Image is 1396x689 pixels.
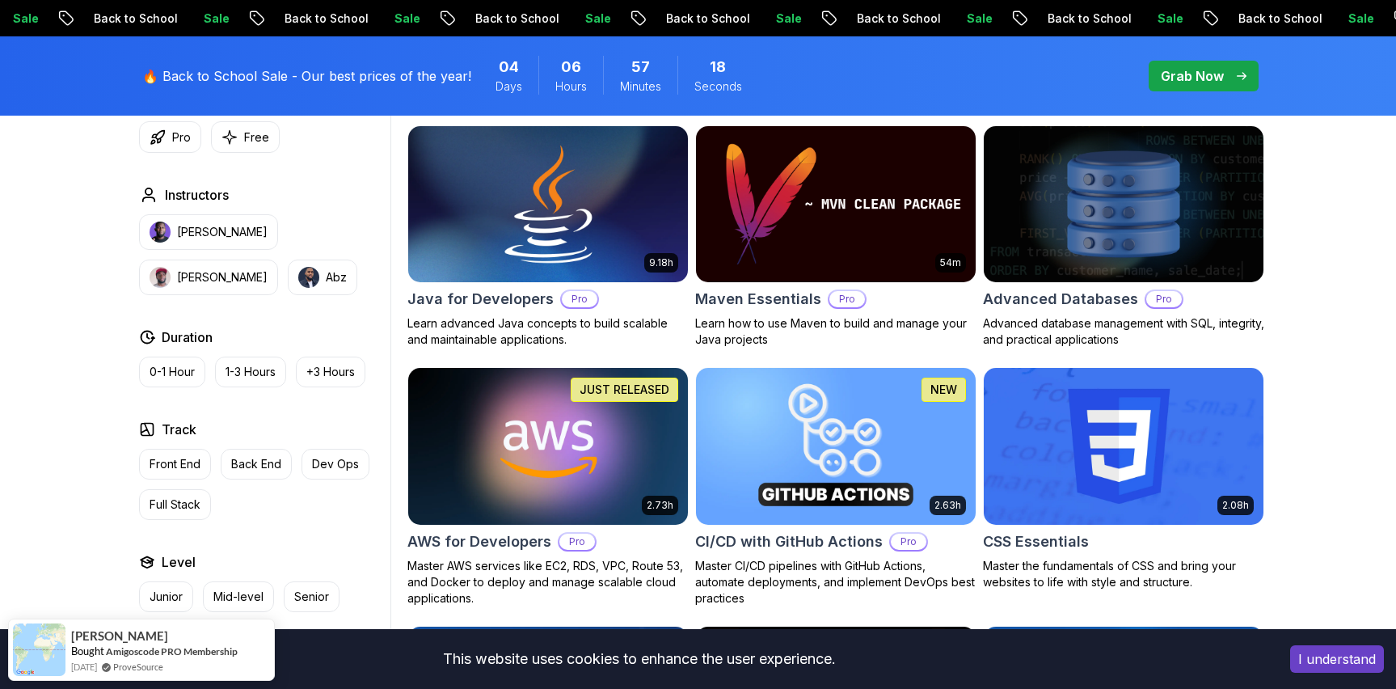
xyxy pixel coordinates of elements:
a: AWS for Developers card2.73hJUST RELEASEDAWS for DevelopersProMaster AWS services like EC2, RDS, ... [407,367,689,607]
p: JUST RELEASED [580,382,669,398]
span: 6 Hours [561,56,581,78]
p: Advanced database management with SQL, integrity, and practical applications [983,315,1264,348]
h2: Duration [162,328,213,347]
a: Maven Essentials card54mMaven EssentialsProLearn how to use Maven to build and manage your Java p... [695,125,976,349]
img: Advanced Databases card [984,126,1263,283]
p: Master the fundamentals of CSS and bring your websites to life with style and structure. [983,558,1264,590]
a: ProveSource [113,660,163,674]
p: Sale [1335,11,1387,27]
h2: Advanced Databases [983,288,1138,311]
button: Free [211,121,280,153]
p: 0-1 Hour [150,364,195,380]
button: Senior [284,581,340,612]
span: Hours [555,78,587,95]
p: Sale [763,11,815,27]
span: 18 Seconds [710,56,726,78]
h2: Level [162,552,196,572]
p: 2.08h [1222,499,1249,512]
button: Front End [139,449,211,480]
span: 57 Minutes [631,56,650,78]
a: Advanced Databases cardAdvanced DatabasesProAdvanced database management with SQL, integrity, and... [983,125,1264,349]
h2: AWS for Developers [407,530,551,553]
p: 2.73h [647,499,673,512]
a: CI/CD with GitHub Actions card2.63hNEWCI/CD with GitHub ActionsProMaster CI/CD pipelines with Git... [695,367,976,607]
img: AWS for Developers card [408,368,688,525]
button: instructor img[PERSON_NAME] [139,260,278,295]
p: Back to School [653,11,763,27]
h2: Track [162,420,196,439]
p: Pro [891,534,926,550]
p: Free [244,129,269,146]
p: Pro [559,534,595,550]
span: Minutes [620,78,661,95]
p: Master CI/CD pipelines with GitHub Actions, automate deployments, and implement DevOps best pract... [695,558,976,607]
a: Java for Developers card9.18hJava for DevelopersProLearn advanced Java concepts to build scalable... [407,125,689,349]
p: 2.63h [934,499,961,512]
div: This website uses cookies to enhance the user experience. [12,641,1266,677]
img: instructor img [298,267,319,288]
p: Sale [954,11,1006,27]
p: Back to School [1225,11,1335,27]
img: CSS Essentials card [984,368,1263,525]
p: Back End [231,456,281,472]
p: NEW [930,382,957,398]
button: Pro [139,121,201,153]
p: Pro [562,291,597,307]
span: Days [496,78,522,95]
p: +3 Hours [306,364,355,380]
span: [PERSON_NAME] [71,629,168,643]
p: Learn how to use Maven to build and manage your Java projects [695,315,976,348]
p: Master AWS services like EC2, RDS, VPC, Route 53, and Docker to deploy and manage scalable cloud ... [407,558,689,607]
p: Learn advanced Java concepts to build scalable and maintainable applications. [407,315,689,348]
p: Back to School [1035,11,1145,27]
p: Front End [150,456,200,472]
p: 🔥 Back to School Sale - Our best prices of the year! [142,66,471,86]
button: instructor img[PERSON_NAME] [139,214,278,250]
p: [PERSON_NAME] [177,269,268,285]
span: Seconds [694,78,742,95]
p: Back to School [462,11,572,27]
span: [DATE] [71,660,97,674]
button: Full Stack [139,489,211,520]
p: Sale [382,11,433,27]
p: Sale [191,11,243,27]
button: Dev Ops [302,449,369,480]
p: Pro [829,291,865,307]
p: 9.18h [649,256,673,269]
h2: Maven Essentials [695,288,821,311]
button: Accept cookies [1290,645,1384,673]
p: Pro [1146,291,1182,307]
span: 4 Days [499,56,519,78]
p: Back to School [272,11,382,27]
p: Dev Ops [312,456,359,472]
a: CSS Essentials card2.08hCSS EssentialsMaster the fundamentals of CSS and bring your websites to l... [983,367,1264,590]
img: provesource social proof notification image [13,623,65,676]
img: Java for Developers card [401,122,694,286]
h2: Instructors [165,185,229,205]
p: 54m [940,256,961,269]
button: +3 Hours [296,357,365,387]
a: Amigoscode PRO Membership [106,645,238,657]
h2: CI/CD with GitHub Actions [695,530,883,553]
p: Back to School [844,11,954,27]
button: instructor imgAbz [288,260,357,295]
p: Junior [150,589,183,605]
img: instructor img [150,222,171,243]
p: Sale [1145,11,1196,27]
p: Grab Now [1161,66,1224,86]
p: Pro [172,129,191,146]
button: Mid-level [203,581,274,612]
h2: Java for Developers [407,288,554,311]
p: Mid-level [213,589,264,605]
button: 1-3 Hours [215,357,286,387]
button: 0-1 Hour [139,357,205,387]
p: Full Stack [150,497,200,513]
p: Back to School [81,11,191,27]
p: 1-3 Hours [226,364,276,380]
p: Senior [294,589,329,605]
img: instructor img [150,267,171,288]
p: Sale [572,11,624,27]
h2: CSS Essentials [983,530,1089,553]
p: Abz [326,269,347,285]
span: Bought [71,645,104,657]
